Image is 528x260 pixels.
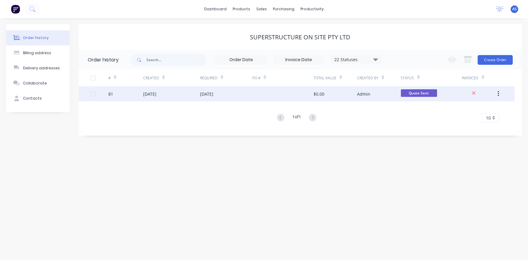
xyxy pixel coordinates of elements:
[23,35,49,41] div: Order history
[200,75,218,81] div: Required
[297,5,327,14] div: productivity
[200,91,213,97] div: [DATE]
[23,50,51,56] div: Billing address
[108,75,111,81] div: #
[216,55,267,64] input: Order Date
[313,75,336,81] div: Total Value
[250,34,351,41] div: SUPERSTRUCTURE ON SITE PTY LTD
[23,81,47,86] div: Collaborate
[357,70,401,86] div: Created By
[6,91,70,106] button: Contacts
[6,61,70,76] button: Delivery addresses
[108,91,113,97] div: 81
[331,56,382,63] div: 22 Statuses
[401,70,462,86] div: Status
[462,70,497,86] div: Invoiced
[23,96,42,101] div: Contacts
[143,91,156,97] div: [DATE]
[252,70,313,86] div: PO #
[6,30,70,45] button: Order history
[230,5,253,14] div: products
[201,5,230,14] a: dashboard
[88,56,119,64] div: Order history
[252,75,261,81] div: PO #
[357,91,370,97] div: Admin
[6,76,70,91] button: Collaborate
[486,115,491,121] span: 10
[273,55,324,64] input: Invoice Date
[401,89,437,97] span: Quote Sent
[313,91,324,97] div: $0.00
[6,45,70,61] button: Billing address
[146,54,206,66] input: Search...
[200,70,252,86] div: Required
[108,70,143,86] div: #
[478,55,513,65] button: Create Order
[512,6,517,12] span: AS
[357,75,379,81] div: Created By
[23,65,60,71] div: Delivery addresses
[143,70,200,86] div: Created
[401,75,414,81] div: Status
[253,5,270,14] div: sales
[313,70,357,86] div: Total Value
[292,114,301,122] div: 1 of 1
[143,75,159,81] div: Created
[11,5,20,14] img: Factory
[270,5,297,14] div: purchasing
[462,75,479,81] div: Invoiced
